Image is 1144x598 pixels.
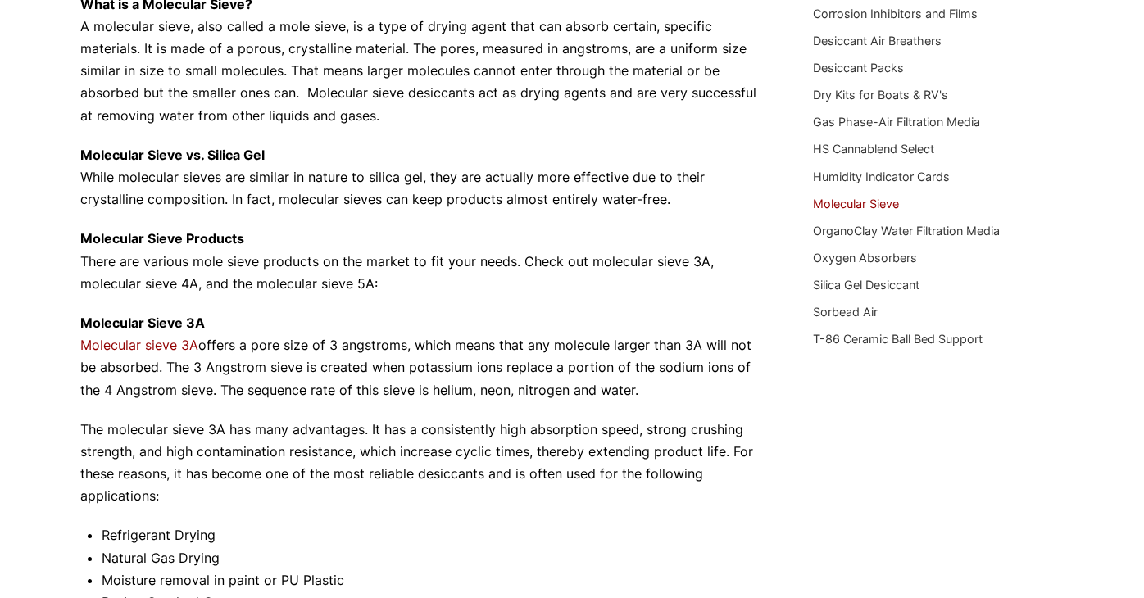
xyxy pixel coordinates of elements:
li: Moisture removal in paint or PU Plastic [102,569,764,591]
a: Humidity Indicator Cards [813,170,950,183]
strong: Molecular Sieve 3A [80,315,205,331]
li: Refrigerant Drying [102,524,764,546]
a: Molecular Sieve [813,197,899,211]
a: Corrosion Inhibitors and Films [813,7,978,20]
p: While molecular sieves are similar in nature to silica gel, they are actually more effective due ... [80,144,764,211]
a: Molecular sieve 3A [80,337,198,353]
a: Silica Gel Desiccant [813,278,919,292]
a: Oxygen Absorbers [813,251,917,265]
li: Natural Gas Drying [102,547,764,569]
a: Gas Phase-Air Filtration Media [813,115,980,129]
strong: Molecular Sieve vs. Silica Gel [80,147,265,163]
strong: Molecular Sieve Products [80,230,244,247]
a: OrganoClay Water Filtration Media [813,224,1000,238]
a: Sorbead Air [813,305,878,319]
a: HS Cannablend Select [813,142,934,156]
p: offers a pore size of 3 angstroms, which means that any molecule larger than 3A will not be absor... [80,312,764,401]
a: Desiccant Air Breathers [813,34,942,48]
p: There are various mole sieve products on the market to fit your needs. Check out molecular sieve ... [80,228,764,295]
a: T-86 Ceramic Ball Bed Support [813,332,983,346]
a: Dry Kits for Boats & RV's [813,88,948,102]
p: The molecular sieve 3A has many advantages. It has a consistently high absorption speed, strong c... [80,419,764,508]
a: Desiccant Packs [813,61,904,75]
